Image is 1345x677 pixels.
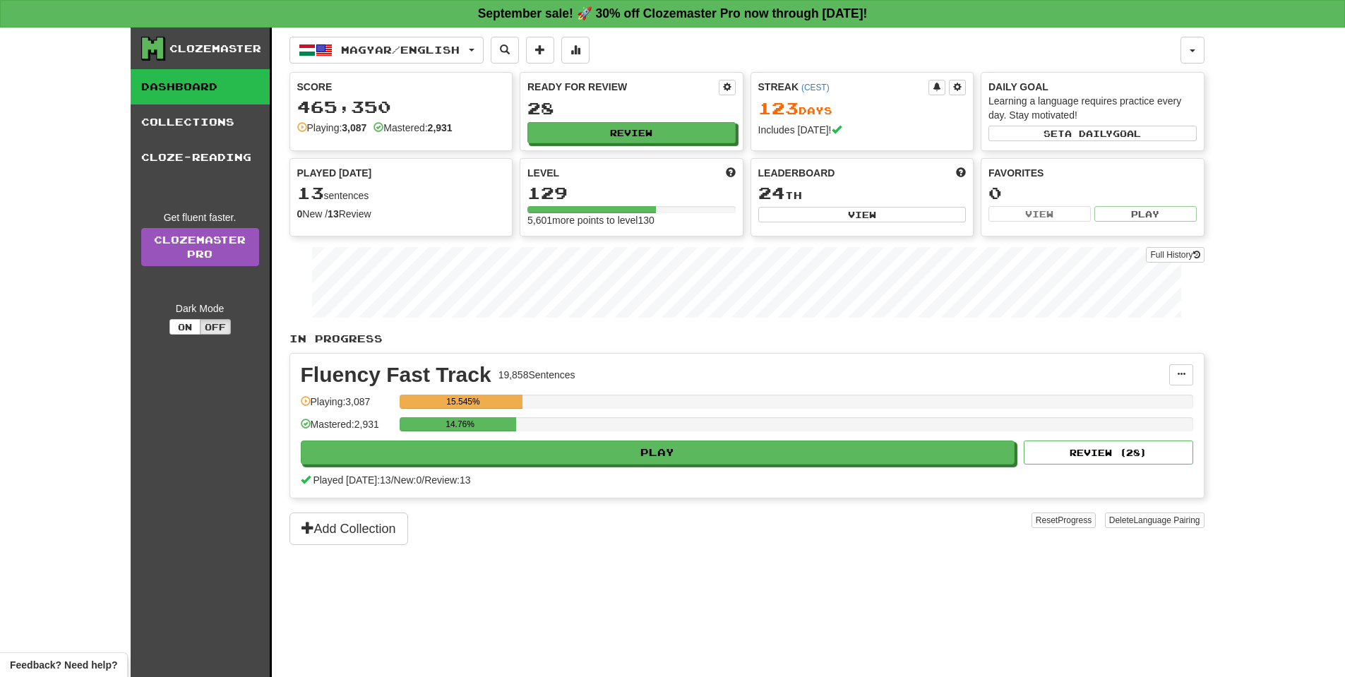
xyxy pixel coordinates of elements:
[131,140,270,175] a: Cloze-Reading
[422,474,424,486] span: /
[726,166,736,180] span: Score more points to level up
[342,122,366,133] strong: 3,087
[1065,128,1113,138] span: a daily
[988,126,1197,141] button: Seta dailygoal
[758,166,835,180] span: Leaderboard
[424,474,470,486] span: Review: 13
[297,121,367,135] div: Playing:
[289,513,408,545] button: Add Collection
[297,183,324,203] span: 13
[297,208,303,220] strong: 0
[391,474,394,486] span: /
[313,474,390,486] span: Played [DATE]: 13
[758,123,967,137] div: Includes [DATE]!
[527,184,736,202] div: 129
[141,228,259,266] a: ClozemasterPro
[289,332,1204,346] p: In Progress
[988,166,1197,180] div: Favorites
[10,658,117,672] span: Open feedback widget
[801,83,830,92] a: (CEST)
[1105,513,1204,528] button: DeleteLanguage Pairing
[758,98,799,118] span: 123
[758,183,785,203] span: 24
[301,395,393,418] div: Playing: 3,087
[301,441,1015,465] button: Play
[1024,441,1193,465] button: Review (28)
[141,210,259,224] div: Get fluent faster.
[1094,206,1197,222] button: Play
[373,121,452,135] div: Mastered:
[758,80,929,94] div: Streak
[527,166,559,180] span: Level
[478,6,868,20] strong: September sale! 🚀 30% off Clozemaster Pro now through [DATE]!
[169,319,201,335] button: On
[1058,515,1092,525] span: Progress
[1133,515,1200,525] span: Language Pairing
[988,94,1197,122] div: Learning a language requires practice every day. Stay motivated!
[404,417,517,431] div: 14.76%
[988,206,1091,222] button: View
[297,207,506,221] div: New / Review
[1146,247,1204,263] button: Full History
[1032,513,1096,528] button: ResetProgress
[341,44,460,56] span: Magyar / English
[297,80,506,94] div: Score
[301,364,491,385] div: Fluency Fast Track
[394,474,422,486] span: New: 0
[301,417,393,441] div: Mastered: 2,931
[289,37,484,64] button: Magyar/English
[758,207,967,222] button: View
[988,80,1197,94] div: Daily Goal
[328,208,339,220] strong: 13
[527,100,736,117] div: 28
[131,104,270,140] a: Collections
[491,37,519,64] button: Search sentences
[758,184,967,203] div: th
[956,166,966,180] span: This week in points, UTC
[527,213,736,227] div: 5,601 more points to level 130
[527,80,719,94] div: Ready for Review
[526,37,554,64] button: Add sentence to collection
[141,301,259,316] div: Dark Mode
[498,368,575,382] div: 19,858 Sentences
[988,184,1197,202] div: 0
[758,100,967,118] div: Day s
[169,42,261,56] div: Clozemaster
[561,37,590,64] button: More stats
[200,319,231,335] button: Off
[297,166,372,180] span: Played [DATE]
[404,395,522,409] div: 15.545%
[527,122,736,143] button: Review
[297,184,506,203] div: sentences
[131,69,270,104] a: Dashboard
[297,98,506,116] div: 465,350
[428,122,453,133] strong: 2,931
